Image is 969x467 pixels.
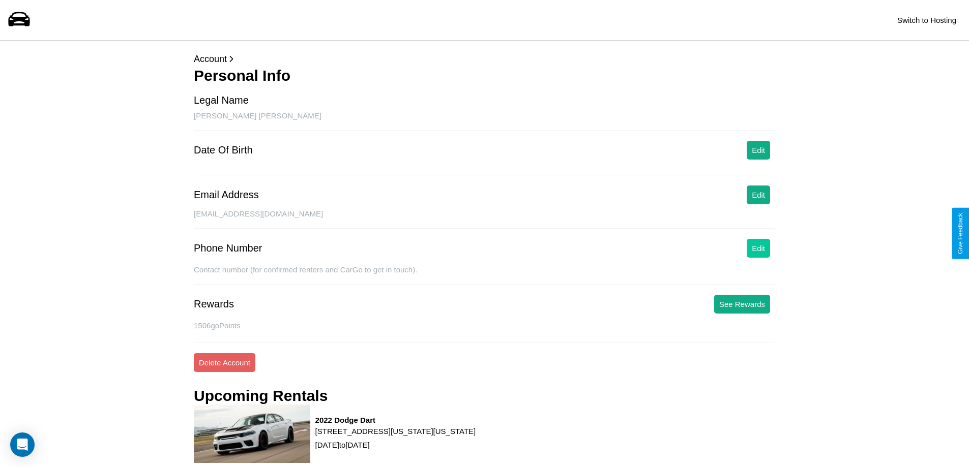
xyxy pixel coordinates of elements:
[194,189,259,201] div: Email Address
[714,295,770,314] button: See Rewards
[194,387,328,404] h3: Upcoming Rentals
[194,209,775,229] div: [EMAIL_ADDRESS][DOMAIN_NAME]
[194,298,234,310] div: Rewards
[194,95,249,106] div: Legal Name
[194,111,775,131] div: [PERSON_NAME] [PERSON_NAME]
[194,144,253,156] div: Date Of Birth
[315,416,476,424] h3: 2022 Dodge Dart
[194,265,775,285] div: Contact number (for confirmed renters and CarGo to get in touch).
[747,141,770,160] button: Edit
[194,51,775,67] p: Account
[10,432,35,457] div: Open Intercom Messenger
[747,239,770,258] button: Edit
[194,404,310,462] img: rental
[194,353,255,372] button: Delete Account
[194,67,775,84] h3: Personal Info
[747,185,770,204] button: Edit
[957,213,964,254] div: Give Feedback
[315,424,476,438] p: [STREET_ADDRESS][US_STATE][US_STATE]
[194,319,775,332] p: 1506 goPoints
[315,438,476,452] p: [DATE] to [DATE]
[194,242,262,254] div: Phone Number
[892,11,961,29] button: Switch to Hosting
